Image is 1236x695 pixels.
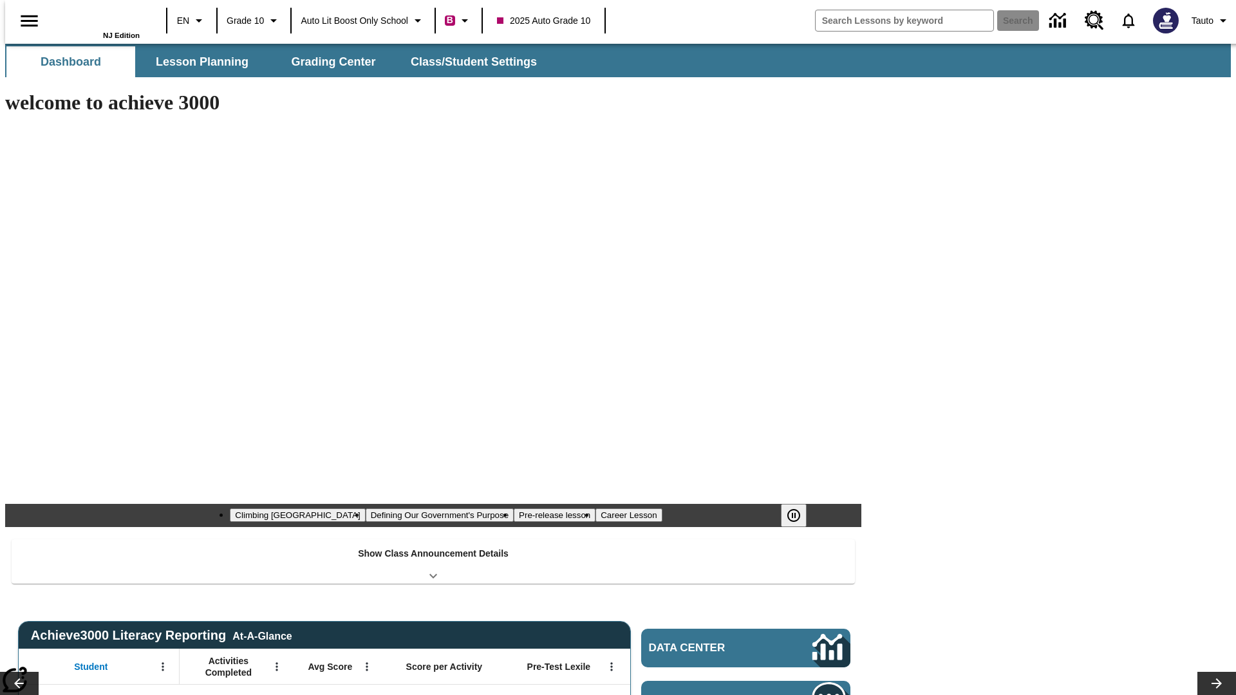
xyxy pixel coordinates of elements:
[308,661,352,672] span: Avg Score
[5,46,548,77] div: SubNavbar
[230,508,365,522] button: Slide 1 Climbing Mount Tai
[1186,9,1236,32] button: Profile/Settings
[816,10,993,31] input: search field
[440,9,478,32] button: Boost Class color is violet red. Change class color
[641,629,850,667] a: Data Center
[595,508,662,522] button: Slide 4 Career Lesson
[31,628,292,643] span: Achieve3000 Literacy Reporting
[1077,3,1112,38] a: Resource Center, Will open in new tab
[781,504,819,527] div: Pause
[10,2,48,40] button: Open side menu
[358,547,509,561] p: Show Class Announcement Details
[366,508,514,522] button: Slide 2 Defining Our Government's Purpose
[400,46,547,77] button: Class/Student Settings
[12,539,855,584] div: Show Class Announcement Details
[186,655,271,678] span: Activities Completed
[301,14,408,28] span: Auto Lit Boost only School
[447,12,453,28] span: B
[56,6,140,32] a: Home
[781,504,807,527] button: Pause
[649,642,769,654] span: Data Center
[1153,8,1179,33] img: Avatar
[5,44,1231,77] div: SubNavbar
[1192,14,1213,28] span: Tauto
[514,508,595,522] button: Slide 3 Pre-release lesson
[267,657,286,676] button: Open Menu
[103,32,140,39] span: NJ Edition
[1145,4,1186,37] button: Select a new avatar
[171,9,212,32] button: Language: EN, Select a language
[177,14,189,28] span: EN
[357,657,377,676] button: Open Menu
[602,657,621,676] button: Open Menu
[74,661,108,672] span: Student
[221,9,286,32] button: Grade: Grade 10, Select a grade
[497,14,590,28] span: 2025 Auto Grade 10
[406,661,483,672] span: Score per Activity
[269,46,398,77] button: Grading Center
[153,657,173,676] button: Open Menu
[1197,672,1236,695] button: Lesson carousel, Next
[5,91,861,115] h1: welcome to achieve 3000
[138,46,267,77] button: Lesson Planning
[295,9,431,32] button: School: Auto Lit Boost only School, Select your school
[56,5,140,39] div: Home
[232,628,292,642] div: At-A-Glance
[527,661,591,672] span: Pre-Test Lexile
[227,14,264,28] span: Grade 10
[1042,3,1077,39] a: Data Center
[1112,4,1145,37] a: Notifications
[6,46,135,77] button: Dashboard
